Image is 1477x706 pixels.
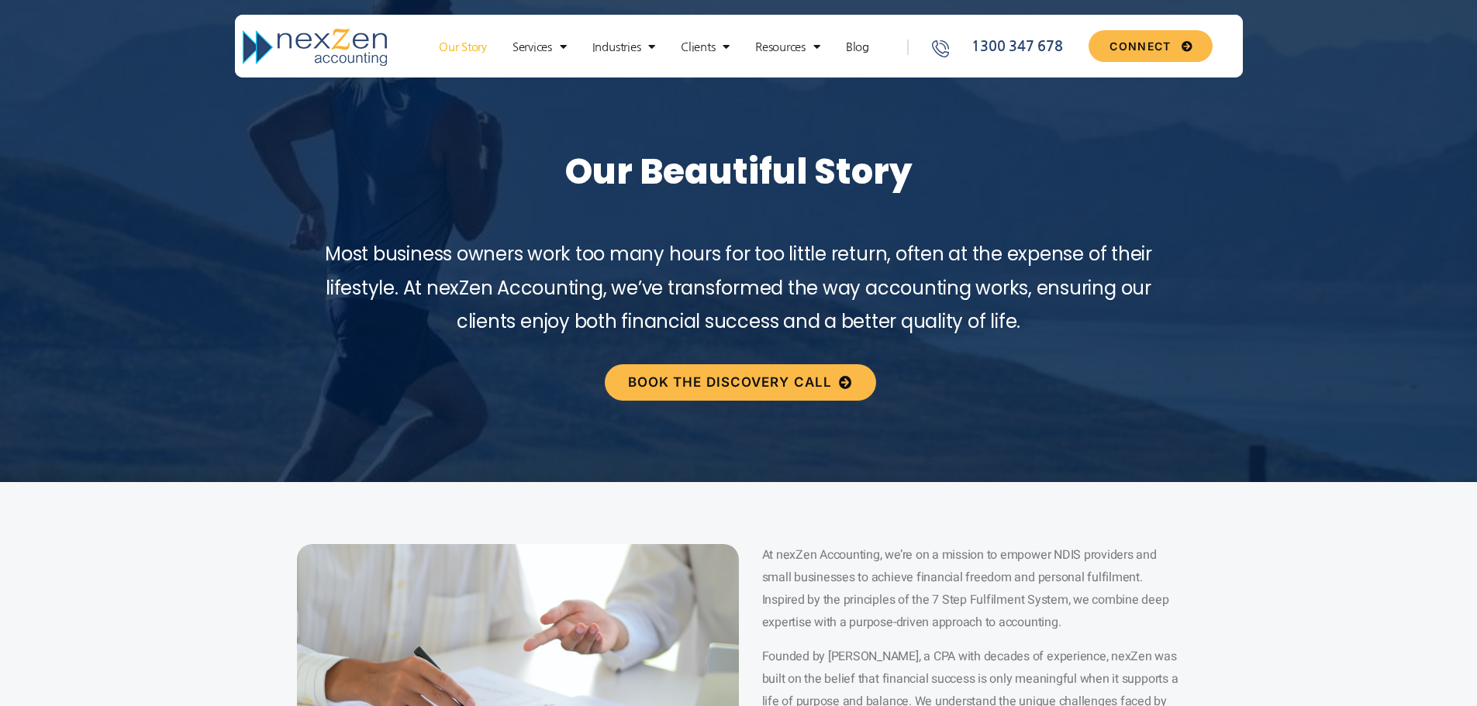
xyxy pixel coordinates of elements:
a: CONNECT [1089,30,1212,62]
span: BOOK THE DISCOVERY CALL [628,376,832,389]
span: 1300 347 678 [968,36,1062,57]
a: Services [505,40,575,55]
nav: Menu [409,40,899,55]
a: Resources [747,40,828,55]
a: Blog [838,40,877,55]
a: Industries [585,40,663,55]
a: BOOK THE DISCOVERY CALL [605,364,876,401]
a: 1300 347 678 [930,36,1083,57]
span: At nexZen Accounting, we’re on a mission to empower NDIS providers and small businesses to achiev... [762,546,1169,631]
a: Our Story [431,40,495,55]
span: Most business owners work too many hours for too little return, often at the expense of their lif... [325,241,1152,333]
span: CONNECT [1109,41,1171,52]
a: Clients [673,40,737,55]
